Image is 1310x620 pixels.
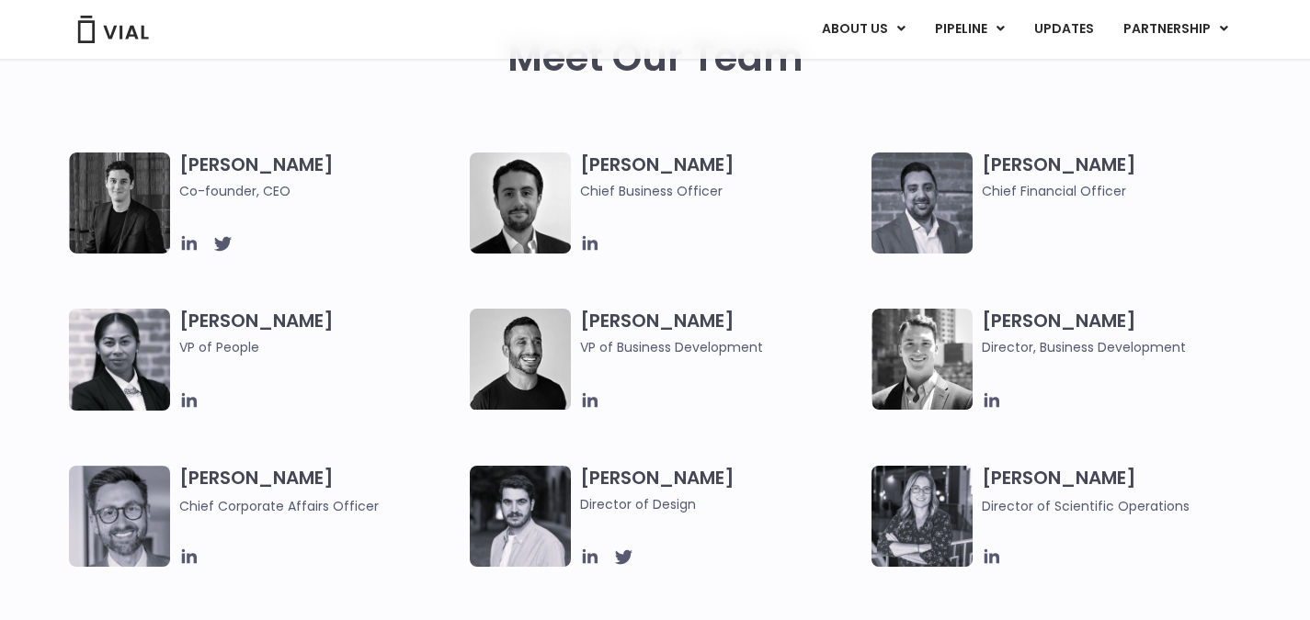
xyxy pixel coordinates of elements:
[982,152,1264,201] h3: [PERSON_NAME]
[580,152,862,201] h3: [PERSON_NAME]
[69,152,170,254] img: A black and white photo of a man in a suit attending a Summit.
[580,466,862,514] h3: [PERSON_NAME]
[179,181,461,201] span: Co-founder, CEO
[69,309,170,411] img: Catie
[871,152,973,254] img: Headshot of smiling man named Samir
[807,14,919,45] a: ABOUT USMenu Toggle
[76,16,150,43] img: Vial Logo
[580,337,862,357] span: VP of Business Development
[982,466,1264,516] h3: [PERSON_NAME]
[179,337,461,357] span: VP of People
[507,36,803,80] h2: Meet Our Team
[871,309,973,410] img: A black and white photo of a smiling man in a suit at ARVO 2023.
[982,309,1264,357] h3: [PERSON_NAME]
[179,152,461,201] h3: [PERSON_NAME]
[580,494,862,514] span: Director of Design
[470,309,571,410] img: A black and white photo of a man smiling.
[871,466,973,567] img: Headshot of smiling woman named Sarah
[179,309,461,384] h3: [PERSON_NAME]
[179,466,461,516] h3: [PERSON_NAME]
[580,181,862,201] span: Chief Business Officer
[580,309,862,357] h3: [PERSON_NAME]
[982,497,1190,515] span: Director of Scientific Operations
[69,466,170,567] img: Paolo-M
[920,14,1019,45] a: PIPELINEMenu Toggle
[470,152,571,254] img: A black and white photo of a man in a suit holding a vial.
[179,497,379,515] span: Chief Corporate Affairs Officer
[1109,14,1243,45] a: PARTNERSHIPMenu Toggle
[982,181,1264,201] span: Chief Financial Officer
[982,337,1264,357] span: Director, Business Development
[1020,14,1108,45] a: UPDATES
[470,466,571,567] img: Headshot of smiling man named Albert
